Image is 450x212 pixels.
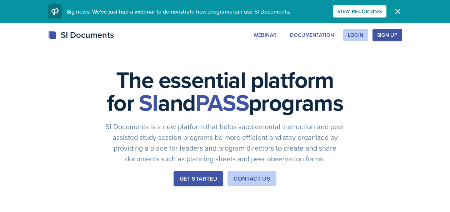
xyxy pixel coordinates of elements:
[285,29,339,41] button: Documentation
[348,32,364,38] div: Login
[227,171,276,186] button: Contact Us
[180,175,217,183] div: Get Started
[372,29,402,41] button: Sign Up
[290,32,334,38] div: Documentation
[333,5,386,17] button: View Recording
[66,7,290,15] span: Big news! We've just had a webinar to demonstrate how programs can use SI Documents.
[377,32,397,38] div: Sign Up
[337,9,382,14] div: View Recording
[249,29,281,41] button: Webinar
[174,171,223,186] button: Get Started
[48,29,114,41] div: SI Documents
[343,29,368,41] button: Login
[254,32,276,38] div: Webinar
[234,175,270,183] div: Contact Us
